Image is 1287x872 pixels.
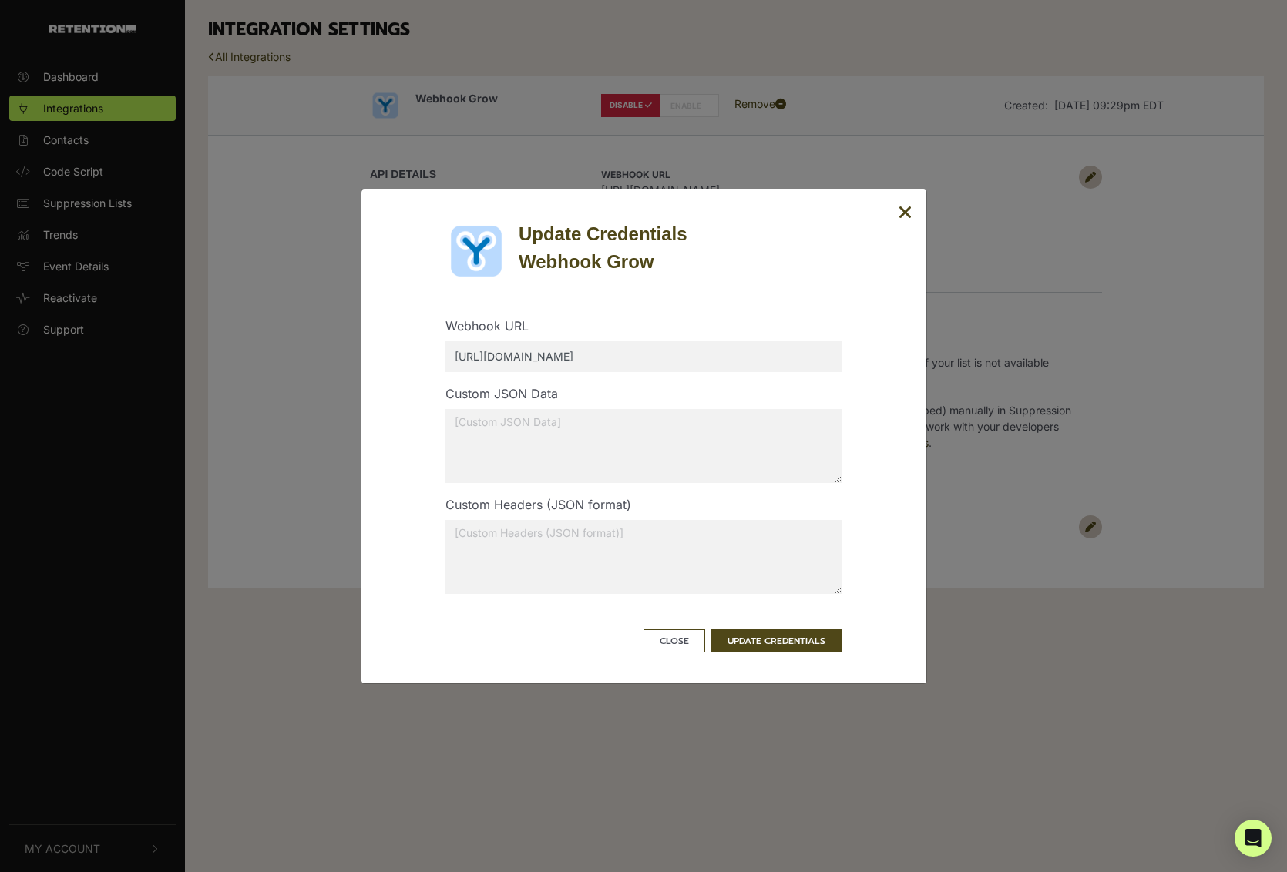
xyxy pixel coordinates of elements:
button: Close [899,203,912,223]
label: Custom JSON Data [445,384,558,403]
div: Update Credentials [519,220,842,276]
label: Webhook URL [445,317,529,335]
strong: Webhook Grow [519,251,654,272]
img: Webhook Grow [445,220,507,282]
div: Open Intercom Messenger [1235,820,1272,857]
label: Custom Headers (JSON format) [445,495,631,514]
input: [Webhook URL] [445,341,842,372]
